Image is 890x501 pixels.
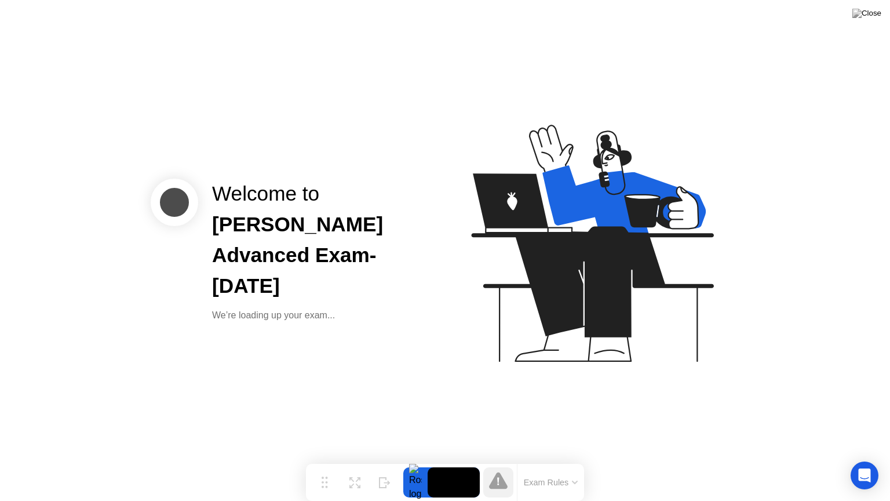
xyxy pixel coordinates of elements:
[520,477,582,488] button: Exam Rules
[212,179,426,209] div: Welcome to
[212,209,426,301] div: [PERSON_NAME] Advanced Exam- [DATE]
[852,9,881,18] img: Close
[212,308,426,322] div: We’re loading up your exam...
[851,462,878,489] div: Open Intercom Messenger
